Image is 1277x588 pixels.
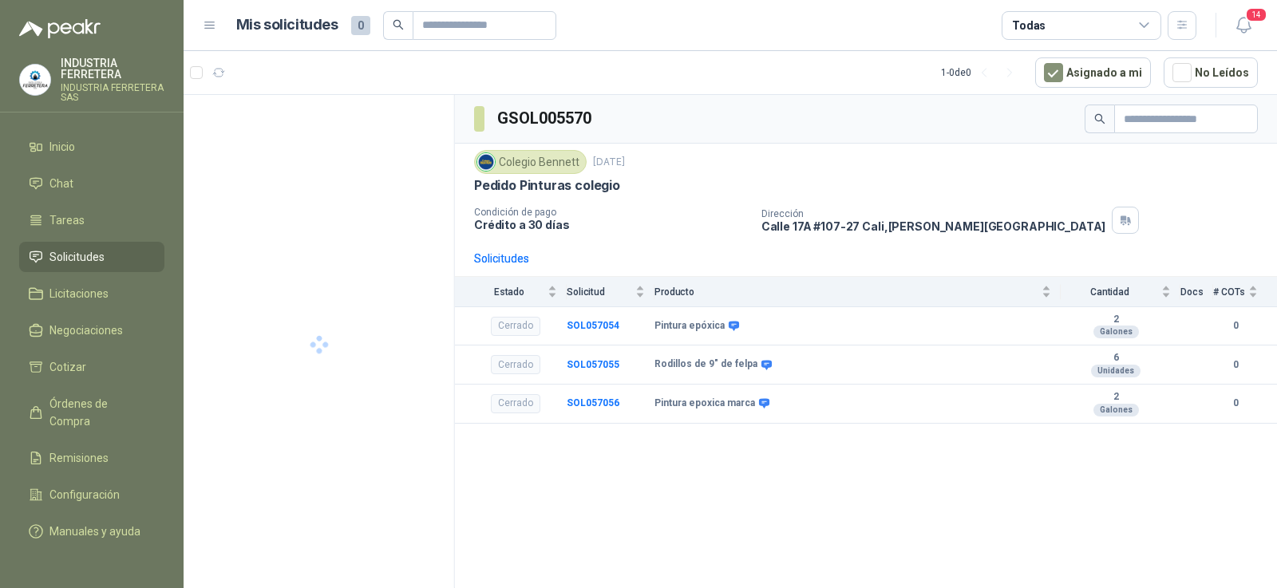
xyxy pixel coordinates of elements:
p: INDUSTRIA FERRETERA SAS [61,83,164,102]
div: Cerrado [491,317,540,336]
b: 0 [1213,357,1258,373]
span: Licitaciones [49,285,109,302]
span: 0 [351,16,370,35]
a: SOL057056 [567,397,619,408]
span: Solicitudes [49,248,105,266]
p: Dirección [761,208,1106,219]
span: Chat [49,175,73,192]
span: Solicitud [567,286,632,298]
a: Cotizar [19,352,164,382]
a: Solicitudes [19,242,164,272]
p: [DATE] [593,155,625,170]
span: Remisiones [49,449,109,467]
a: Chat [19,168,164,199]
b: 2 [1061,314,1171,326]
div: Unidades [1091,365,1141,377]
th: # COTs [1213,277,1277,306]
div: 1 - 0 de 0 [941,60,1022,85]
span: search [1094,113,1105,124]
p: INDUSTRIA FERRETERA [61,57,164,80]
a: Licitaciones [19,278,164,309]
a: SOL057054 [567,320,619,331]
div: Galones [1093,326,1139,338]
div: Cerrado [491,394,540,413]
b: 6 [1061,352,1171,365]
a: Manuales y ayuda [19,516,164,547]
p: Condición de pago [474,207,749,218]
span: 14 [1245,7,1267,22]
a: Remisiones [19,443,164,473]
a: Tareas [19,205,164,235]
span: Órdenes de Compra [49,395,149,430]
b: 0 [1213,396,1258,411]
div: Colegio Bennett [474,150,587,174]
button: Asignado a mi [1035,57,1151,88]
b: Rodillos de 9" de felpa [654,358,757,371]
span: Configuración [49,486,120,503]
h3: GSOL005570 [497,106,594,131]
span: Tareas [49,211,85,229]
span: Negociaciones [49,322,123,339]
th: Docs [1180,277,1213,306]
span: Manuales y ayuda [49,523,140,540]
span: Inicio [49,138,75,156]
span: search [393,19,404,30]
div: Galones [1093,404,1139,416]
th: Solicitud [567,277,654,306]
p: Calle 17A #107-27 Cali , [PERSON_NAME][GEOGRAPHIC_DATA] [761,219,1106,233]
th: Cantidad [1061,277,1180,306]
a: Órdenes de Compra [19,389,164,436]
span: Estado [474,286,544,298]
p: Pedido Pinturas colegio [474,177,620,194]
a: SOL057055 [567,359,619,370]
span: # COTs [1213,286,1245,298]
b: Pintura epóxica [654,320,725,333]
b: Pintura epoxica marca [654,397,755,410]
img: Logo peakr [19,19,101,38]
a: Negociaciones [19,315,164,345]
th: Estado [455,277,567,306]
img: Company Logo [20,65,50,95]
button: No Leídos [1164,57,1258,88]
h1: Mis solicitudes [236,14,338,37]
div: Todas [1012,17,1046,34]
span: Producto [654,286,1038,298]
div: Solicitudes [474,250,529,267]
b: 0 [1213,318,1258,333]
button: 14 [1229,11,1258,40]
th: Producto [654,277,1061,306]
a: Inicio [19,132,164,162]
span: Cantidad [1061,286,1158,298]
b: 2 [1061,391,1171,404]
a: Configuración [19,479,164,510]
div: Cerrado [491,355,540,374]
span: Cotizar [49,358,86,376]
img: Company Logo [477,153,495,171]
p: Crédito a 30 días [474,218,749,231]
